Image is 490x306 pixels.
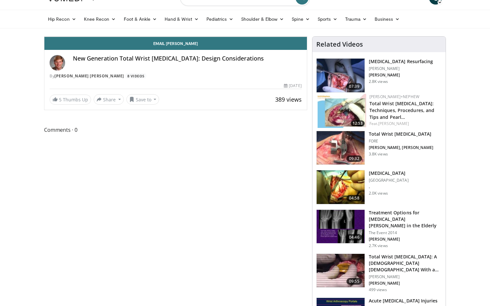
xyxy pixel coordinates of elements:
[317,170,365,204] img: Wrist_replacement_100010352_2.jpg.150x105_q85_crop-smart_upscale.jpg
[369,184,409,189] p: .
[316,40,363,48] h4: Related Videos
[369,191,388,196] p: 2.0K views
[369,145,433,150] p: [PERSON_NAME], [PERSON_NAME]
[317,59,365,92] img: 01fde5d6-296a-4d3f-8c1c-1f7a563fd2d9.150x105_q85_crop-smart_upscale.jpg
[203,13,237,26] a: Pediatrics
[369,254,442,273] h3: Total Wrist [MEDICAL_DATA]: A [DEMOGRAPHIC_DATA] [DEMOGRAPHIC_DATA] With a [MEDICAL_DATA] …
[125,73,146,79] a: 8 Videos
[369,281,442,286] p: [PERSON_NAME]
[59,96,62,103] span: 5
[317,254,365,288] img: 53095d7e-065f-4435-844a-1414cbda2ace.150x105_q85_crop-smart_upscale.jpg
[284,83,301,89] div: [DATE]
[126,94,159,105] button: Save to
[317,131,365,165] img: b67c584d-13f3-4aa0-9d84-0a33aace62c7.150x105_q85_crop-smart_upscale.jpg
[275,96,302,103] span: 389 views
[369,170,409,176] h3: [MEDICAL_DATA]
[369,58,433,65] h3: [MEDICAL_DATA] Resurfacing
[369,121,440,127] div: Feat.
[346,278,362,285] span: 09:55
[54,73,124,79] a: [PERSON_NAME] [PERSON_NAME]
[369,230,442,235] p: The Event 2014
[369,274,442,279] p: [PERSON_NAME]
[44,37,307,50] a: Email [PERSON_NAME]
[288,13,313,26] a: Spine
[94,94,124,105] button: Share
[369,79,388,84] p: 2.8K views
[237,13,288,26] a: Shoulder & Elbow
[369,210,442,229] h3: Treatment Options for [MEDICAL_DATA][PERSON_NAME] in the Elderly
[316,170,442,204] a: 04:58 [MEDICAL_DATA] [GEOGRAPHIC_DATA] . 2.0K views
[161,13,203,26] a: Hand & Wrist
[318,94,366,128] img: 70863adf-6224-40ad-9537-8997d6f8c31f.150x105_q85_crop-smart_upscale.jpg
[341,13,371,26] a: Trauma
[346,195,362,201] span: 04:58
[346,155,362,162] span: 09:32
[378,121,409,126] a: [PERSON_NAME]
[316,131,442,165] a: 09:32 Total Wrist [MEDICAL_DATA] FORE [PERSON_NAME], [PERSON_NAME] 3.8K views
[369,178,409,183] p: [GEOGRAPHIC_DATA]
[351,120,365,126] span: 12:53
[369,94,419,99] a: [PERSON_NAME]+Nephew
[50,73,302,79] div: By
[369,66,433,71] p: [PERSON_NAME]
[73,55,302,62] h4: New Generation Total Wrist [MEDICAL_DATA]: Design Considerations
[369,100,435,120] a: Total Wrist [MEDICAL_DATA]: Techniques, Procedures, and Tips and Pearl…
[369,131,433,137] h3: Total Wrist [MEDICAL_DATA]
[316,210,442,248] a: 04:46 Treatment Options for [MEDICAL_DATA][PERSON_NAME] in the Elderly The Event 2014 [PERSON_NAM...
[369,298,440,304] h3: Acute [MEDICAL_DATA] Injuries
[346,234,362,241] span: 04:46
[44,126,307,134] span: Comments 0
[80,13,120,26] a: Knee Recon
[316,254,442,292] a: 09:55 Total Wrist [MEDICAL_DATA]: A [DEMOGRAPHIC_DATA] [DEMOGRAPHIC_DATA] With a [MEDICAL_DATA] …...
[44,13,80,26] a: Hip Recon
[369,243,388,248] p: 2.7K views
[371,13,404,26] a: Business
[369,152,388,157] p: 3.8K views
[318,94,366,128] a: 12:53
[316,58,442,93] a: 07:39 [MEDICAL_DATA] Resurfacing [PERSON_NAME] [PERSON_NAME] 2.8K views
[369,237,442,242] p: [PERSON_NAME]
[346,83,362,90] span: 07:39
[50,55,65,71] img: Avatar
[369,139,433,144] p: FORE
[50,95,91,105] a: 5 Thumbs Up
[369,287,387,292] p: 499 views
[120,13,161,26] a: Foot & Ankle
[317,210,365,244] img: d06f9178-82e8-4073-9b61-52279a5e2011.150x105_q85_crop-smart_upscale.jpg
[369,73,433,78] p: [PERSON_NAME]
[314,13,342,26] a: Sports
